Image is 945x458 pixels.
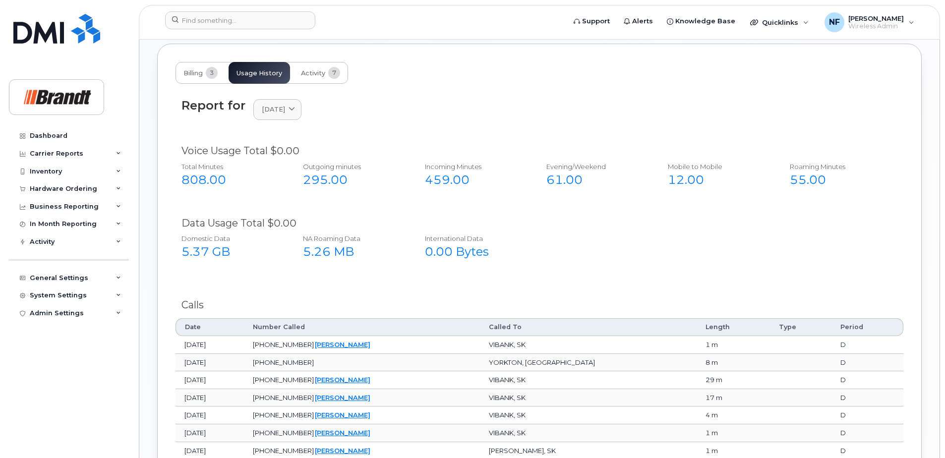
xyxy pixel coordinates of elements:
a: Knowledge Base [660,11,742,31]
span: [DATE] [262,105,285,114]
a: [PERSON_NAME] [315,376,370,384]
div: Evening/Weekend [546,162,646,172]
div: 808.00 [181,172,281,188]
a: Support [567,11,617,31]
div: 0.00 Bytes [425,243,525,260]
div: 5.37 GB [181,243,281,260]
td: VIBANK, SK [480,389,696,407]
div: 55.00 [790,172,889,188]
a: Alerts [617,11,660,31]
div: Outgoing minutes [303,162,403,172]
td: VIBANK, SK [480,371,696,389]
td: [DATE] [176,336,244,354]
span: NF [829,16,840,28]
span: [PHONE_NUMBER] [253,358,314,366]
div: 12.00 [668,172,768,188]
th: Called To [480,318,696,336]
div: 295.00 [303,172,403,188]
td: D [831,424,903,442]
td: 17 m [697,389,770,407]
input: Find something... [165,11,315,29]
th: Type [770,318,831,336]
span: Quicklinks [762,18,798,26]
div: Roaming Minutes [790,162,889,172]
a: [PERSON_NAME] [315,447,370,455]
th: Period [831,318,903,336]
td: D [831,336,903,354]
span: [PHONE_NUMBER] [253,429,314,437]
span: [PHONE_NUMBER] [253,411,314,419]
td: D [831,406,903,424]
span: [PERSON_NAME] [848,14,904,22]
span: [PHONE_NUMBER] [253,394,314,401]
span: 7 [328,67,340,79]
div: Incoming Minutes [425,162,525,172]
td: D [831,371,903,389]
th: Length [697,318,770,336]
span: Alerts [632,16,653,26]
span: Billing [183,69,203,77]
th: Date [176,318,244,336]
span: Support [582,16,610,26]
td: D [831,354,903,372]
div: Report for [181,99,245,112]
td: YORKTON, [GEOGRAPHIC_DATA] [480,354,696,372]
td: 1 m [697,336,770,354]
span: Activity [301,69,325,77]
th: Number Called [244,318,480,336]
td: VIBANK, SK [480,424,696,442]
span: Knowledge Base [675,16,735,26]
span: [PHONE_NUMBER] [253,341,314,348]
div: 459.00 [425,172,525,188]
td: [DATE] [176,371,244,389]
span: Wireless Admin [848,22,904,30]
div: 61.00 [546,172,646,188]
td: [DATE] [176,424,244,442]
span: 3 [206,67,218,79]
div: Domestic Data [181,234,281,243]
a: [PERSON_NAME] [315,411,370,419]
td: [DATE] [176,354,244,372]
td: [DATE] [176,389,244,407]
a: [PERSON_NAME] [315,394,370,401]
a: [DATE] [253,99,301,119]
div: Noah Fouillard [818,12,921,32]
div: Mobile to Mobile [668,162,768,172]
div: Voice Usage Total $0.00 [181,144,897,158]
div: Data Usage Total $0.00 [181,216,897,230]
div: 5.26 MB [303,243,403,260]
div: International Data [425,234,525,243]
span: [PHONE_NUMBER] [253,376,314,384]
span: [PHONE_NUMBER] [253,447,314,455]
a: [PERSON_NAME] [315,341,370,348]
td: 1 m [697,424,770,442]
td: 4 m [697,406,770,424]
td: D [831,389,903,407]
td: 29 m [697,371,770,389]
a: [PERSON_NAME] [315,429,370,437]
td: [DATE] [176,406,244,424]
td: VIBANK, SK [480,406,696,424]
div: Calls [181,298,897,312]
td: VIBANK, SK [480,336,696,354]
div: Quicklinks [743,12,816,32]
div: Total Minutes [181,162,281,172]
td: 8 m [697,354,770,372]
div: NA Roaming Data [303,234,403,243]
